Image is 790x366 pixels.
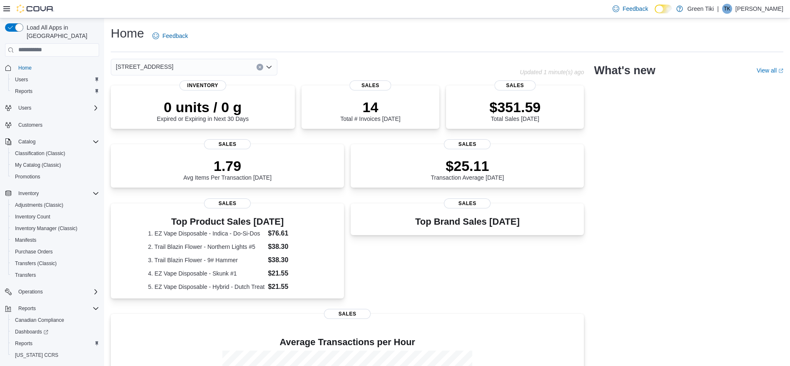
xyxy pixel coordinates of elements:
dt: 4. EZ Vape Disposable - Skunk #1 [148,269,265,278]
span: My Catalog (Classic) [15,162,61,168]
p: Green Tiki [687,4,714,14]
a: Feedback [149,28,191,44]
button: Adjustments (Classic) [8,199,102,211]
p: $351.59 [489,99,541,115]
span: [US_STATE] CCRS [15,352,58,358]
a: Users [12,75,31,85]
span: Manifests [12,235,99,245]
button: Home [2,62,102,74]
p: Updated 1 minute(s) ago [520,69,584,75]
span: Inventory [179,80,226,90]
dd: $38.30 [268,242,307,252]
button: Manifests [8,234,102,246]
dd: $21.55 [268,282,307,292]
span: Sales [494,80,536,90]
span: Customers [15,120,99,130]
dt: 2. Trail Blazin Flower - Northern Lights #5 [148,243,265,251]
button: Users [2,102,102,114]
a: Reports [12,338,36,348]
dt: 3. Trail Blazin Flower - 9# Hammer [148,256,265,264]
span: Purchase Orders [12,247,99,257]
a: Customers [15,120,46,130]
span: My Catalog (Classic) [12,160,99,170]
span: Load All Apps in [GEOGRAPHIC_DATA] [23,23,99,40]
button: Promotions [8,171,102,183]
span: Transfers [15,272,36,278]
span: Inventory Count [12,212,99,222]
div: Avg Items Per Transaction [DATE] [183,158,272,181]
span: Reports [12,86,99,96]
a: Promotions [12,172,44,182]
button: Clear input [257,64,263,70]
a: Feedback [609,0,651,17]
span: Reports [15,303,99,313]
span: Purchase Orders [15,248,53,255]
span: Users [15,76,28,83]
span: Dashboards [12,327,99,337]
span: Users [18,105,31,111]
button: Classification (Classic) [8,148,102,159]
span: Canadian Compliance [12,315,99,325]
span: Inventory Manager (Classic) [15,225,77,232]
span: Inventory Manager (Classic) [12,223,99,233]
h3: Top Brand Sales [DATE] [415,217,520,227]
button: Operations [2,286,102,298]
span: Reports [15,88,32,95]
button: Inventory Manager (Classic) [8,223,102,234]
span: Operations [15,287,99,297]
a: Adjustments (Classic) [12,200,67,210]
span: Customers [18,122,42,128]
dd: $21.55 [268,268,307,278]
a: Purchase Orders [12,247,56,257]
button: Reports [2,303,102,314]
span: Users [12,75,99,85]
span: Transfers (Classic) [15,260,57,267]
span: Inventory [18,190,39,197]
button: Catalog [2,136,102,148]
p: $25.11 [431,158,504,174]
span: Reports [15,340,32,347]
p: 14 [340,99,400,115]
div: Expired or Expiring in Next 30 Days [157,99,249,122]
input: Dark Mode [655,5,672,13]
h2: What's new [594,64,655,77]
p: 0 units / 0 g [157,99,249,115]
p: 1.79 [183,158,272,174]
a: Manifests [12,235,40,245]
button: Transfers (Classic) [8,258,102,269]
button: Inventory [2,188,102,199]
button: Customers [2,119,102,131]
dd: $38.30 [268,255,307,265]
span: Transfers [12,270,99,280]
dd: $76.61 [268,228,307,238]
a: Dashboards [12,327,52,337]
span: Classification (Classic) [15,150,65,157]
span: Classification (Classic) [12,148,99,158]
a: View allExternal link [757,67,783,74]
button: Reports [8,85,102,97]
span: Promotions [15,173,40,180]
span: Operations [18,288,43,295]
button: Reports [15,303,39,313]
span: Feedback [162,32,188,40]
span: Inventory Count [15,213,50,220]
button: Purchase Orders [8,246,102,258]
span: Catalog [18,138,35,145]
button: [US_STATE] CCRS [8,349,102,361]
span: Sales [324,309,371,319]
button: Transfers [8,269,102,281]
a: My Catalog (Classic) [12,160,65,170]
span: Dashboards [15,328,48,335]
button: My Catalog (Classic) [8,159,102,171]
span: Users [15,103,99,113]
button: Open list of options [266,64,272,70]
dt: 1. EZ Vape Disposable - Indica - Do-Si-Dos [148,229,265,238]
span: Washington CCRS [12,350,99,360]
span: Sales [444,198,491,208]
a: Inventory Count [12,212,54,222]
span: Home [18,65,32,71]
div: Total Sales [DATE] [489,99,541,122]
span: Reports [18,305,36,312]
a: Reports [12,86,36,96]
